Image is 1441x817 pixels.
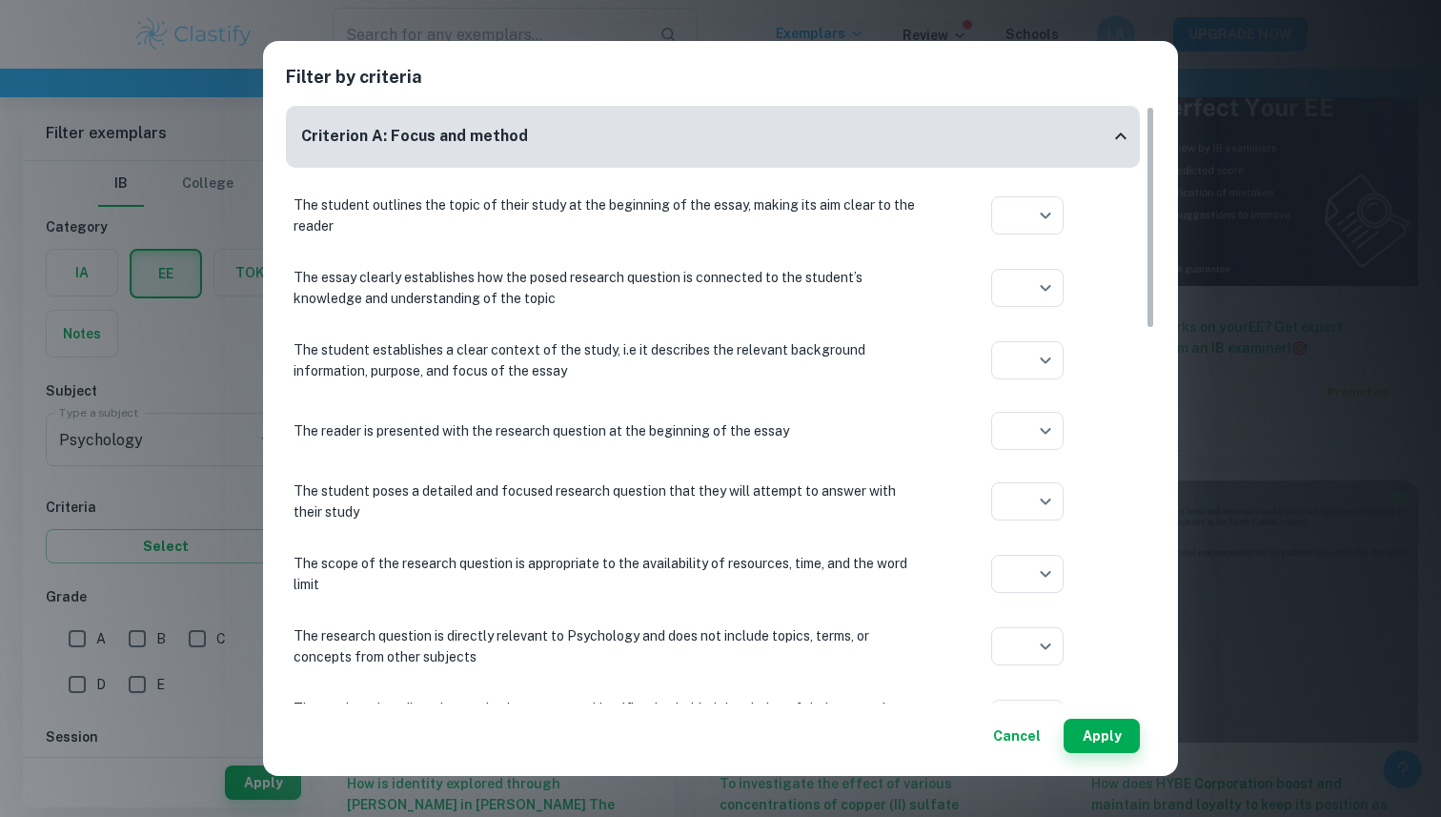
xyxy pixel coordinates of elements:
p: The scope of the research question is appropriate to the availability of resources, time, and the... [294,553,923,595]
p: The student establishes a clear context of the study, i.e it describes the relevant background in... [294,339,923,381]
h6: Criterion A: Focus and method [301,125,528,149]
p: The student describes the academic context and justification behind the choice of their research ... [294,698,923,740]
p: The reader is presented with the research question at the beginning of the essay [294,420,923,441]
p: The research question is directly relevant to Psychology and does not include topics, terms, or c... [294,625,923,667]
button: Apply [1064,719,1140,753]
h2: Filter by criteria [286,64,1155,106]
button: Cancel [985,719,1048,753]
p: The student outlines the topic of their study at the beginning of the essay, making its aim clear... [294,194,923,236]
div: Criterion A: Focus and method [286,106,1140,168]
p: The student poses a detailed and focused research question that they will attempt to answer with ... [294,480,923,522]
p: The essay clearly establishes how the posed research question is connected to the student’s knowl... [294,267,923,309]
